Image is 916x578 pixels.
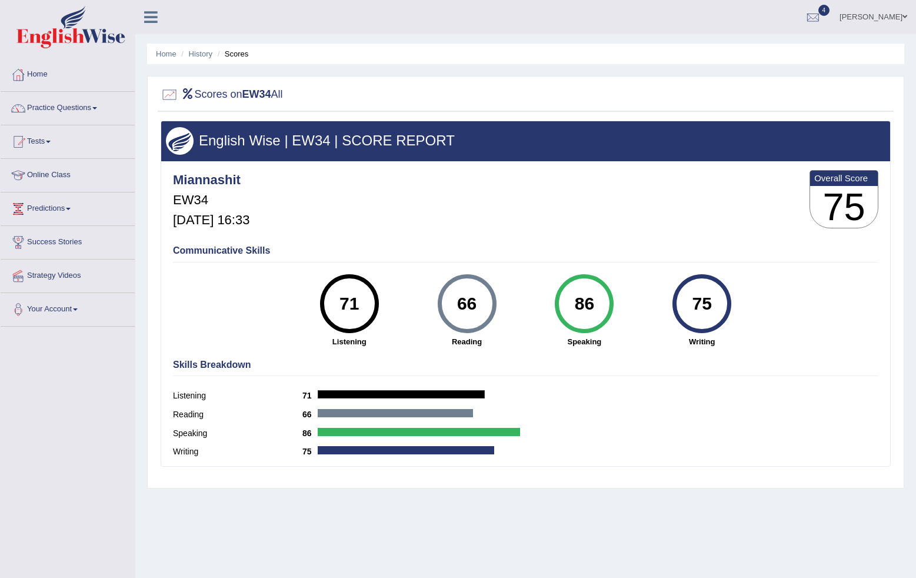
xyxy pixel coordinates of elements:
[156,49,176,58] a: Home
[649,336,755,347] strong: Writing
[1,58,135,88] a: Home
[173,173,249,187] h4: Miannashit
[681,279,724,328] div: 75
[814,173,874,183] b: Overall Score
[173,360,878,370] h4: Skills Breakdown
[1,226,135,255] a: Success Stories
[297,336,402,347] strong: Listening
[166,133,885,148] h3: English Wise | EW34 | SCORE REPORT
[1,192,135,222] a: Predictions
[242,88,271,100] b: EW34
[173,390,302,402] label: Listening
[1,125,135,155] a: Tests
[1,159,135,188] a: Online Class
[166,127,194,155] img: wings.png
[302,391,318,400] b: 71
[173,427,302,440] label: Speaking
[302,428,318,438] b: 86
[445,279,488,328] div: 66
[173,213,249,227] h5: [DATE] 16:33
[818,5,830,16] span: 4
[161,86,283,104] h2: Scores on All
[173,245,878,256] h4: Communicative Skills
[1,92,135,121] a: Practice Questions
[563,279,606,328] div: 86
[189,49,212,58] a: History
[173,193,249,207] h5: EW34
[173,408,302,421] label: Reading
[215,48,249,59] li: Scores
[302,447,318,456] b: 75
[1,293,135,323] a: Your Account
[810,186,878,228] h3: 75
[173,446,302,458] label: Writing
[328,279,371,328] div: 71
[531,336,637,347] strong: Speaking
[1,260,135,289] a: Strategy Videos
[414,336,520,347] strong: Reading
[302,410,318,419] b: 66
